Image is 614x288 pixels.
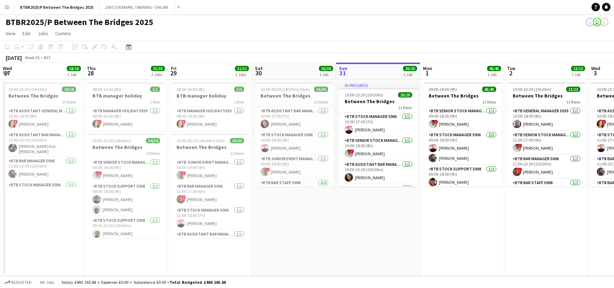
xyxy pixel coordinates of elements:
[255,107,334,131] app-card-role: BTB Assistant Bar Manager 50061/110:00-17:00 (7h)[PERSON_NAME]
[86,69,96,77] span: 28
[62,280,226,285] div: Salary £460 165.88 + Expenses £0.00 + Subsistence £0.00 =
[151,72,165,77] div: 2 Jobs
[513,87,551,92] span: 10:00-23:30 (13h30m)
[3,157,82,181] app-card-role: BTB Bar Manager 50061/111:00-23:30 (12h30m)[PERSON_NAME]
[255,82,334,187] app-job-card: 10:00-00:30 (14h30m) (Sun)36/36Between The Bridges22 RolesBTB Assistant Bar Manager 50061/110:00-...
[266,168,270,172] span: !
[255,155,334,179] app-card-role: BTB Junior Event Manager 50391/110:00-19:00 (9h)![PERSON_NAME]
[235,66,249,71] span: 31/31
[339,137,418,161] app-card-role: BTB Senior Stock Manager 50061/110:00-18:00 (8h)![PERSON_NAME]
[600,18,608,26] app-user-avatar: Amy Cane
[62,87,76,92] span: 18/18
[3,181,82,205] app-card-role: BTB Stock Manager 50061/1
[44,55,51,60] div: BST
[345,92,383,98] span: 10:00-23:30 (13h30m)
[87,65,96,71] span: Thu
[339,98,418,105] h3: Between The Bridges
[87,93,166,99] h3: BTB manager holiday
[14,120,18,124] span: !
[230,151,244,156] span: 21 Roles
[92,87,121,92] span: 08:00-16:00 (8h)
[434,120,438,124] span: !
[314,87,328,92] span: 36/36
[171,206,250,230] app-card-role: BTB Stock Manager 50061/111:00-18:00 (7h)[PERSON_NAME]
[507,82,586,187] div: 10:00-23:30 (13h30m)13/13Between The Bridges13 RolesBTB General Manager 50391/110:00-18:00 (8h)[P...
[482,87,496,92] span: 45/45
[507,155,586,179] app-card-role: BTB Bar Manager 50061/111:00-23:30 (12h30m)![PERSON_NAME]
[14,0,100,14] button: BTBR2025/P Between The Bridges 2025
[571,66,585,71] span: 13/13
[3,29,18,38] a: View
[150,87,160,92] span: 1/1
[487,72,501,77] div: 1 Job
[398,92,412,98] span: 20/20
[255,179,334,233] app-card-role: BTB Bar Staff 50084/410:30-17:30 (7h)
[3,65,12,71] span: Wed
[403,66,417,71] span: 20/20
[230,138,244,143] span: 30/30
[23,55,41,60] span: Week 35
[507,93,586,99] h3: Between The Bridges
[319,72,333,77] div: 1 Job
[482,99,496,105] span: 12 Roles
[171,107,250,131] app-card-role: BTB Manager Holiday 50391/108:00-16:00 (8h)![PERSON_NAME]
[339,82,418,187] div: In progress10:00-23:30 (13h30m)20/20Between The Bridges13 RolesBTB Stock Manager 50061/110:00-17:...
[182,171,186,175] span: !
[87,107,166,131] app-card-role: BTB Manager Holiday 50391/108:00-16:00 (8h)![PERSON_NAME]
[87,158,166,182] app-card-role: BTB Senior Stock Manager 50061/109:00-18:00 (9h)![PERSON_NAME]
[177,87,205,92] span: 08:00-16:00 (8h)
[171,65,177,71] span: Fri
[38,30,48,37] span: Jobs
[177,138,225,143] span: 10:00-00:30 (14h30m) (Sat)
[4,278,33,286] button: Budgeted
[2,69,12,77] span: 27
[566,99,580,105] span: 13 Roles
[6,54,22,61] div: [DATE]
[92,138,131,143] span: 09:00-23:30 (14h30m)
[255,93,334,99] h3: Between The Bridges
[170,69,177,77] span: 29
[255,131,334,155] app-card-role: BTB Stock Manager 50061/110:00-18:00 (8h)[PERSON_NAME]
[87,217,166,240] app-card-role: BTB Stock support 50081/109:00-22:30 (13h30m)[PERSON_NAME]
[487,66,501,71] span: 45/45
[171,158,250,182] app-card-role: BTB Junior Event Manager 50391/110:00-19:00 (9h)![PERSON_NAME]
[62,99,76,105] span: 13 Roles
[23,30,31,37] span: Edit
[255,65,263,71] span: Sat
[146,138,160,143] span: 34/34
[423,82,502,187] app-job-card: 09:00-18:00 (9h)45/45Between The Bridges12 RolesBTB Senior Stock Manager 50061/109:00-18:00 (9h)!...
[98,171,102,175] span: !
[423,107,502,131] app-card-role: BTB Senior Stock Manager 50061/109:00-18:00 (9h)![PERSON_NAME]
[518,168,522,172] span: !
[423,131,502,165] app-card-role: BTB Stock Manager 50062/209:00-18:00 (9h)[PERSON_NAME][PERSON_NAME]
[339,113,418,137] app-card-role: BTB Stock Manager 50061/110:00-17:00 (7h)[PERSON_NAME]
[339,184,418,239] app-card-role: BTB Bar Staff 50084/4
[87,82,166,131] app-job-card: 08:00-16:00 (8h)1/1BTB manager holiday1 RoleBTB Manager Holiday 50391/108:00-16:00 (8h)![PERSON_N...
[254,69,263,77] span: 30
[87,134,166,238] app-job-card: 09:00-23:30 (14h30m)34/34Between The Bridges20 RolesBTB Senior Stock Manager 50061/109:00-18:00 (...
[403,72,417,77] div: 1 Job
[507,107,586,131] app-card-role: BTB General Manager 50391/110:00-18:00 (8h)[PERSON_NAME]
[171,144,250,150] h3: Between The Bridges
[39,280,56,285] span: All jobs
[171,182,250,206] app-card-role: BTB Bar Manager 50061/111:00-17:00 (6h)![PERSON_NAME]
[171,93,250,99] h3: BTB manager holiday
[423,165,502,189] app-card-role: BTB Stock support 50081/109:00-18:00 (9h)[PERSON_NAME]
[593,18,601,26] app-user-avatar: Amy Cane
[171,82,250,131] app-job-card: 08:00-16:00 (8h)1/1BTB manager holiday1 RoleBTB Manager Holiday 50391/108:00-16:00 (8h)![PERSON_N...
[339,161,418,184] app-card-role: BTB Assistant Bar Manager 50061/110:00-23:30 (13h30m)[PERSON_NAME]
[6,17,153,27] h1: BTBR2025/P Between The Bridges 2025
[506,69,515,77] span: 2
[422,69,432,77] span: 1
[507,179,586,203] app-card-role: BTB Bar Staff 50081/111:30-17:30 (6h)
[171,134,250,238] div: 10:00-00:30 (14h30m) (Sat)30/30Between The Bridges21 RolesBTB Junior Event Manager 50391/110:00-1...
[6,30,15,37] span: View
[3,82,82,187] app-job-card: 10:00-23:30 (13h30m)18/18Between The Bridges13 RolesBTB Assistant General Manager 50061/110:00-18...
[591,65,600,71] span: Wed
[98,120,102,124] span: !
[150,99,160,105] span: 1 Role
